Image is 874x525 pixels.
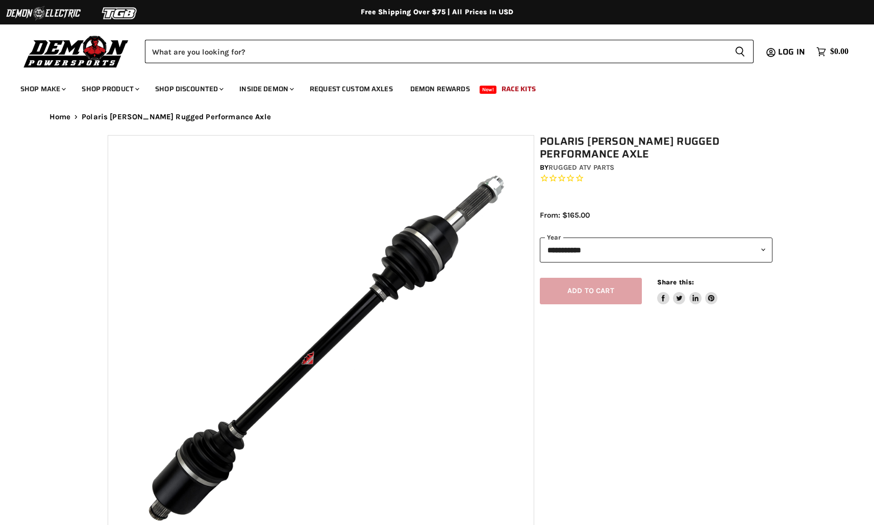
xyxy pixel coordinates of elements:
ul: Main menu [13,74,846,99]
a: Shop Product [74,78,145,99]
a: Request Custom Axles [302,78,401,99]
img: Demon Electric Logo 2 [5,4,82,23]
form: Product [145,40,754,63]
span: From: $165.00 [540,211,590,220]
a: Log in [773,47,811,57]
a: Demon Rewards [403,78,478,99]
span: Log in [778,45,805,58]
div: by [540,162,772,173]
input: Search [145,40,727,63]
button: Search [727,40,754,63]
a: Shop Discounted [147,78,230,99]
nav: Breadcrumbs [29,113,845,121]
span: Polaris [PERSON_NAME] Rugged Performance Axle [82,113,271,121]
a: Home [49,113,71,121]
img: TGB Logo 2 [82,4,158,23]
a: Race Kits [494,78,543,99]
span: Share this: [657,278,694,286]
span: Rated 0.0 out of 5 stars 0 reviews [540,173,772,184]
span: New! [480,86,497,94]
span: $0.00 [830,47,848,57]
h1: Polaris [PERSON_NAME] Rugged Performance Axle [540,135,772,161]
a: Shop Make [13,78,72,99]
a: Inside Demon [232,78,300,99]
img: Demon Powersports [20,33,132,69]
select: year [540,238,772,262]
a: Rugged ATV Parts [548,163,614,172]
a: $0.00 [811,44,854,59]
aside: Share this: [657,278,718,305]
div: Free Shipping Over $75 | All Prices In USD [29,8,845,17]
